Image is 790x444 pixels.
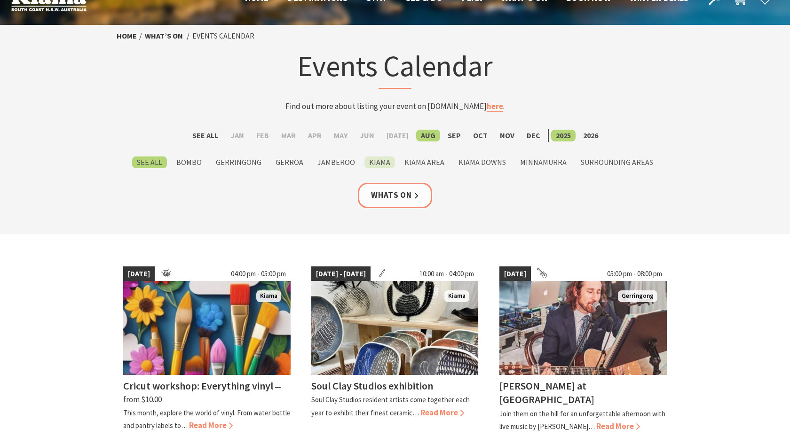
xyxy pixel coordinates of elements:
[499,409,665,431] p: Join them on the hill for an unforgettable afternoon with live music by [PERSON_NAME]…
[499,281,667,375] img: Anthony Hughes
[444,290,469,302] span: Kiama
[522,130,545,141] label: Dec
[145,31,183,41] a: What’s On
[226,130,249,141] label: Jan
[618,290,657,302] span: Gerringong
[313,156,360,168] label: Jamberoo
[276,130,300,141] label: Mar
[252,130,274,141] label: Feb
[400,156,449,168] label: Kiama Area
[123,281,291,375] img: Makers & Creators workshop
[311,266,479,433] a: [DATE] - [DATE] 10:00 am - 04:00 pm Clay display Kiama Soul Clay Studios exhibition Soul Clay Stu...
[123,408,291,430] p: This month, explore the world of vinyl. From water bottle and pantry labels to…
[123,379,273,392] h4: Cricut workshop: Everything vinyl
[188,130,223,141] label: See All
[415,266,479,281] span: 10:00 am - 04:00 pm
[226,266,291,281] span: 04:00 pm - 05:00 pm
[495,130,519,141] label: Nov
[311,395,470,417] p: Soul Clay Studios resident artists come together each year to exhibit their finest ceramic…
[123,266,155,281] span: [DATE]
[499,379,594,406] h4: [PERSON_NAME] at [GEOGRAPHIC_DATA]
[499,266,667,433] a: [DATE] 05:00 pm - 08:00 pm Anthony Hughes Gerringong [PERSON_NAME] at [GEOGRAPHIC_DATA] Join them...
[311,379,433,392] h4: Soul Clay Studios exhibition
[311,266,371,281] span: [DATE] - [DATE]
[256,290,281,302] span: Kiama
[382,130,413,141] label: [DATE]
[596,421,640,431] span: Read More
[211,156,266,168] label: Gerringong
[578,130,603,141] label: 2026
[303,130,326,141] label: Apr
[189,420,233,430] span: Read More
[576,156,658,168] label: Surrounding Areas
[602,266,667,281] span: 05:00 pm - 08:00 pm
[468,130,492,141] label: Oct
[416,130,440,141] label: Aug
[499,266,531,281] span: [DATE]
[192,30,254,42] li: Events Calendar
[443,130,466,141] label: Sep
[211,47,579,89] h1: Events Calendar
[551,130,576,141] label: 2025
[420,407,464,418] span: Read More
[132,156,167,168] label: See All
[172,156,206,168] label: Bombo
[358,183,432,208] a: Whats On
[454,156,511,168] label: Kiama Downs
[355,130,379,141] label: Jun
[311,281,479,375] img: Clay display
[515,156,571,168] label: Minnamurra
[271,156,308,168] label: Gerroa
[329,130,352,141] label: May
[364,156,395,168] label: Kiama
[487,101,503,112] a: here
[211,100,579,113] p: Find out more about listing your event on [DOMAIN_NAME] .
[123,266,291,433] a: [DATE] 04:00 pm - 05:00 pm Makers & Creators workshop Kiama Cricut workshop: Everything vinyl ⁠— ...
[117,31,137,41] a: Home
